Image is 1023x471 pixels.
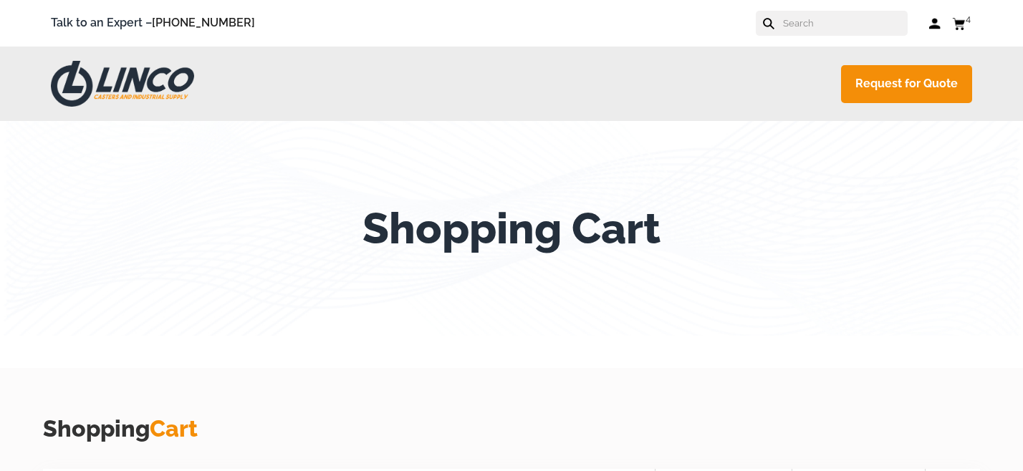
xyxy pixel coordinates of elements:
[929,16,941,31] a: Log in
[43,412,980,445] h3: Shopping
[152,16,255,29] a: [PHONE_NUMBER]
[966,13,971,24] span: 4
[782,11,908,36] input: Search
[841,65,972,103] a: Request for Quote
[952,14,972,32] a: 4
[362,203,661,253] h1: Shopping Cart
[51,14,255,33] span: Talk to an Expert –
[51,61,194,107] img: LINCO CASTERS & INDUSTRIAL SUPPLY
[150,415,198,442] span: Cart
